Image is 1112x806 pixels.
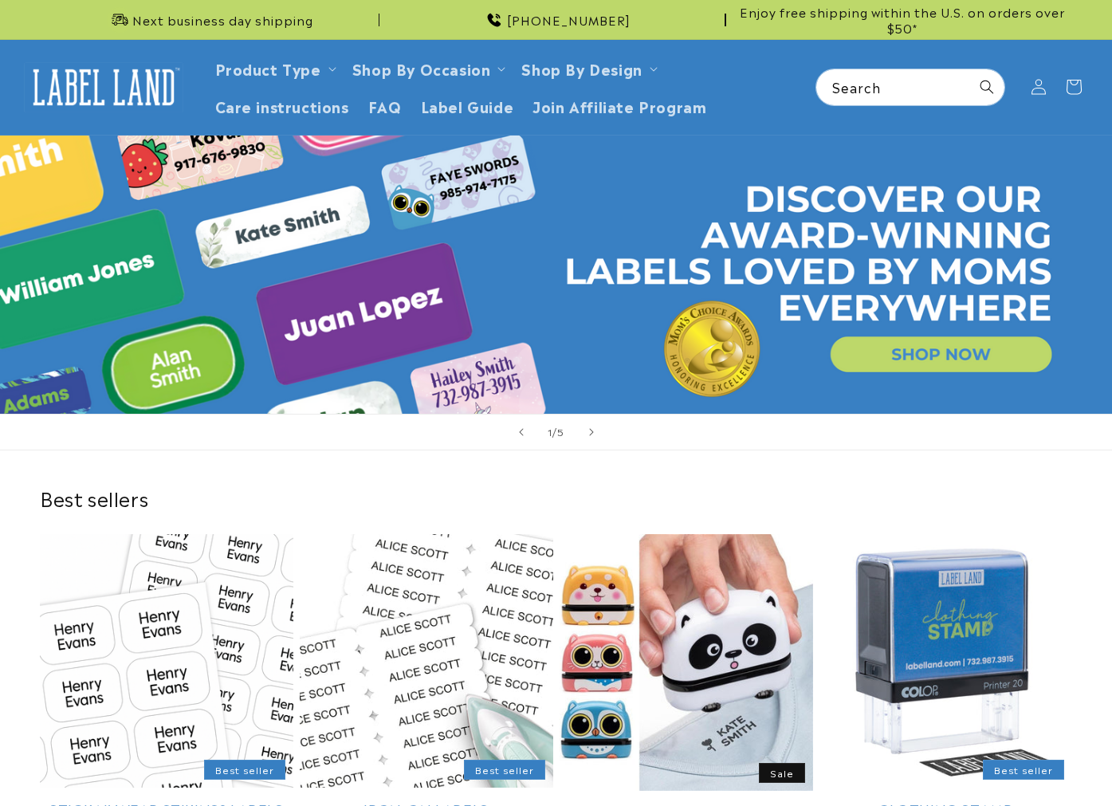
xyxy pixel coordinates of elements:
a: Shop By Design [521,57,642,79]
a: Label Land [18,57,190,118]
span: / [552,423,557,439]
span: Label Guide [421,96,514,115]
summary: Shop By Occasion [343,49,513,87]
a: FAQ [359,87,411,124]
a: Label Guide [411,87,524,124]
span: Enjoy free shipping within the U.S. on orders over $50* [733,4,1072,35]
summary: Shop By Design [512,49,663,87]
span: 5 [557,423,564,439]
button: Search [969,69,1004,104]
span: 1 [548,423,552,439]
iframe: Gorgias Floating Chat [777,731,1096,790]
h2: Best sellers [40,486,1072,510]
span: Shop By Occasion [352,59,491,77]
a: Care instructions [206,87,359,124]
img: Label Land [24,62,183,112]
span: Join Affiliate Program [532,96,706,115]
span: Next business day shipping [132,12,313,28]
button: Previous slide [504,415,539,450]
a: Join Affiliate Program [523,87,716,124]
a: Product Type [215,57,321,79]
span: [PHONE_NUMBER] [507,12,631,28]
span: FAQ [368,96,402,115]
button: Next slide [574,415,609,450]
span: Care instructions [215,96,349,115]
summary: Product Type [206,49,343,87]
